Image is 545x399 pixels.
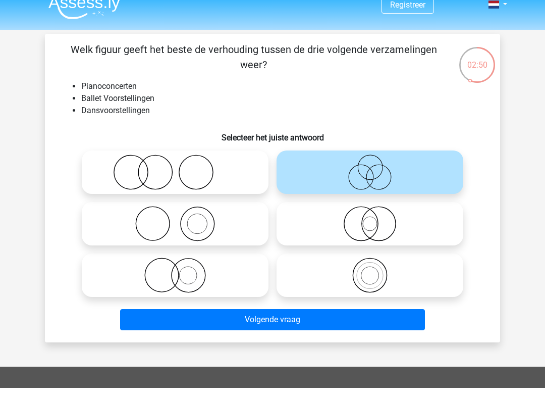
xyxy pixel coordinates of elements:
[48,7,120,30] img: Assessly
[81,91,484,104] li: Pianoconcerten
[120,320,425,341] button: Volgende vraag
[61,53,446,83] p: Welk figuur geeft het beste de verhouding tussen de drie volgende verzamelingen weer?
[61,136,484,154] h6: Selecteer het juiste antwoord
[81,116,484,128] li: Dansvoorstellingen
[458,57,496,82] div: 02:50
[81,104,484,116] li: Ballet Voorstellingen
[390,11,425,21] a: Registreer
